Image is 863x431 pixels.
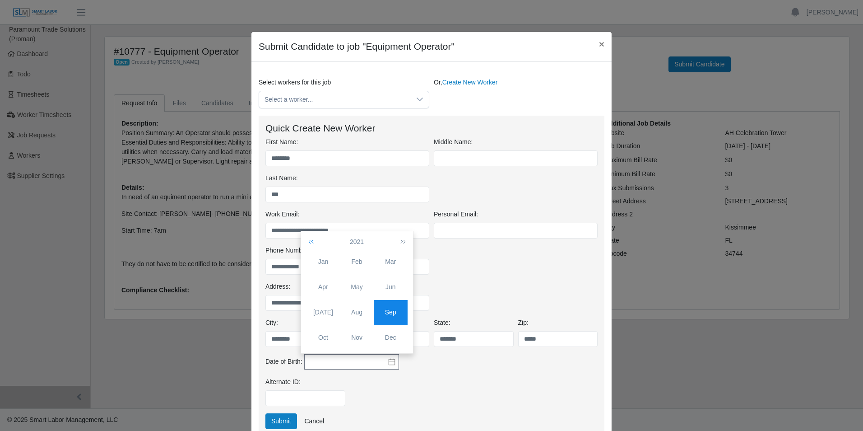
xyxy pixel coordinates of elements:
[265,137,298,147] label: First Name:
[265,173,298,183] label: Last Name:
[431,78,607,108] div: Or,
[340,308,374,317] div: Aug
[434,318,450,328] label: State:
[306,257,340,267] div: Jan
[265,122,598,134] h4: Quick Create New Worker
[340,282,374,292] div: May
[265,282,290,291] label: Address:
[340,257,374,267] div: Feb
[306,308,340,317] div: [DATE]
[259,91,411,108] span: Select a worker...
[306,282,340,292] div: Apr
[259,78,331,87] label: Select workers for this job
[265,318,278,328] label: City:
[306,333,340,342] div: Oct
[374,282,408,292] div: Jun
[518,318,529,328] label: Zip:
[592,32,612,56] button: Close
[265,377,301,387] label: Alternate ID:
[265,210,299,219] label: Work Email:
[374,333,408,342] div: Dec
[599,39,604,49] span: ×
[374,308,408,317] div: Sep
[348,234,366,249] button: 2021
[442,79,498,86] a: Create New Worker
[340,333,374,342] div: Nov
[265,246,310,255] label: Phone Number:
[434,210,478,219] label: Personal Email:
[434,137,473,147] label: Middle Name:
[259,39,455,54] h4: Submit Candidate to job "Equipment Operator"
[374,257,408,267] div: Mar
[7,7,337,17] body: Rich Text Area. Press ALT-0 for help.
[265,357,302,366] label: Date of Birth:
